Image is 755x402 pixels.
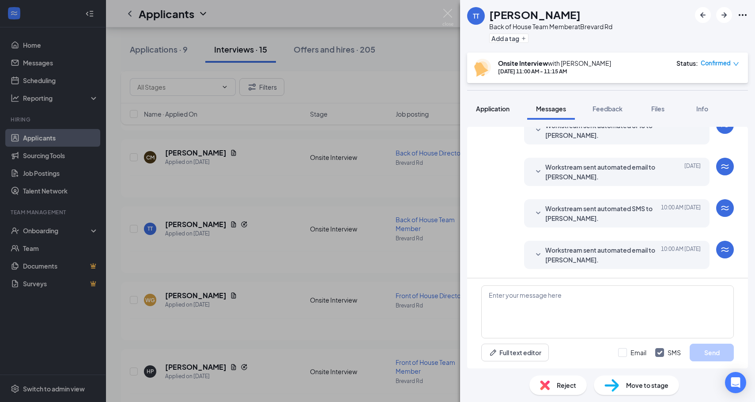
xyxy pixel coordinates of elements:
[698,10,708,20] svg: ArrowLeftNew
[489,348,498,357] svg: Pen
[489,7,581,22] h1: [PERSON_NAME]
[545,121,661,140] span: Workstream sent automated SMS to [PERSON_NAME].
[701,59,731,68] span: Confirmed
[533,167,544,177] svg: SmallChevronDown
[661,204,701,223] span: [DATE] 10:00 AM
[536,105,566,113] span: Messages
[733,61,739,67] span: down
[489,34,528,43] button: PlusAdd a tag
[725,372,746,393] div: Open Intercom Messenger
[545,162,661,182] span: Workstream sent automated email to [PERSON_NAME].
[498,59,611,68] div: with [PERSON_NAME]
[545,204,661,223] span: Workstream sent automated SMS to [PERSON_NAME].
[593,105,623,113] span: Feedback
[719,10,729,20] svg: ArrowRight
[690,344,734,361] button: Send
[481,344,549,361] button: Full text editorPen
[489,22,612,31] div: Back of House Team Member at Brevard Rd
[720,161,730,172] svg: WorkstreamLogo
[533,250,544,260] svg: SmallChevronDown
[473,11,479,20] div: TT
[695,7,711,23] button: ArrowLeftNew
[716,7,732,23] button: ArrowRight
[737,10,748,20] svg: Ellipses
[676,59,698,68] div: Status :
[626,380,668,390] span: Move to stage
[720,203,730,213] svg: WorkstreamLogo
[696,105,708,113] span: Info
[498,68,611,75] div: [DATE] 11:00 AM - 11:15 AM
[684,162,701,182] span: [DATE]
[533,208,544,219] svg: SmallChevronDown
[545,245,661,265] span: Workstream sent automated email to [PERSON_NAME].
[533,125,544,136] svg: SmallChevronDown
[684,121,701,140] span: [DATE]
[720,244,730,255] svg: WorkstreamLogo
[476,105,510,113] span: Application
[498,59,548,67] b: Onsite Interview
[557,380,576,390] span: Reject
[521,36,526,41] svg: Plus
[661,245,701,265] span: [DATE] 10:00 AM
[651,105,664,113] span: Files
